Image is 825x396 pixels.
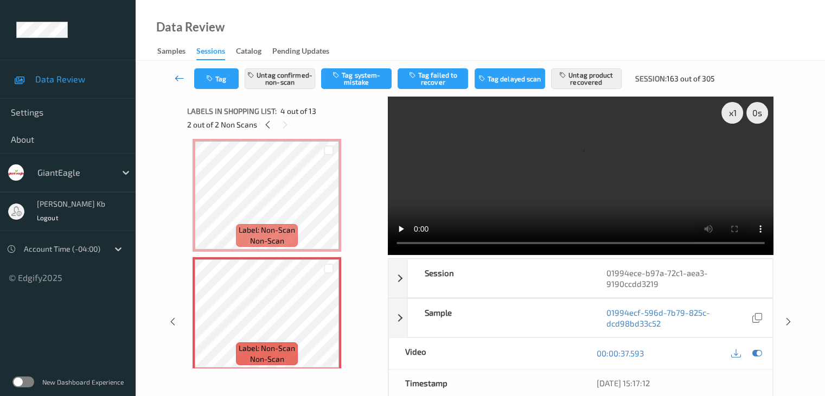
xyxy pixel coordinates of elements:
[196,46,225,60] div: Sessions
[245,68,315,89] button: Untag confirmed-non-scan
[157,44,196,59] a: Samples
[236,46,261,59] div: Catalog
[475,68,545,89] button: Tag delayed scan
[236,44,272,59] a: Catalog
[187,106,277,117] span: Labels in shopping list:
[239,225,295,235] span: Label: Non-Scan
[250,235,284,246] span: non-scan
[321,68,392,89] button: Tag system-mistake
[250,354,284,365] span: non-scan
[196,44,236,60] a: Sessions
[408,259,590,297] div: Session
[721,102,743,124] div: x 1
[272,46,329,59] div: Pending Updates
[597,348,644,359] a: 00:00:37.593
[746,102,768,124] div: 0 s
[551,68,622,89] button: Untag product recovered
[239,343,295,354] span: Label: Non-Scan
[635,73,667,84] span: Session:
[272,44,340,59] a: Pending Updates
[398,68,468,89] button: Tag failed to recover
[156,22,225,33] div: Data Review
[388,259,773,298] div: Session01994ece-b97a-72c1-aea3-9190ccdd3219
[606,307,750,329] a: 01994ecf-596d-7b79-825c-dcd98bd33c52
[667,73,715,84] span: 163 out of 305
[157,46,186,59] div: Samples
[389,338,581,369] div: Video
[280,106,316,117] span: 4 out of 13
[590,259,772,297] div: 01994ece-b97a-72c1-aea3-9190ccdd3219
[187,118,380,131] div: 2 out of 2 Non Scans
[194,68,239,89] button: Tag
[388,298,773,337] div: Sample01994ecf-596d-7b79-825c-dcd98bd33c52
[408,299,590,337] div: Sample
[597,378,756,388] div: [DATE] 15:17:12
